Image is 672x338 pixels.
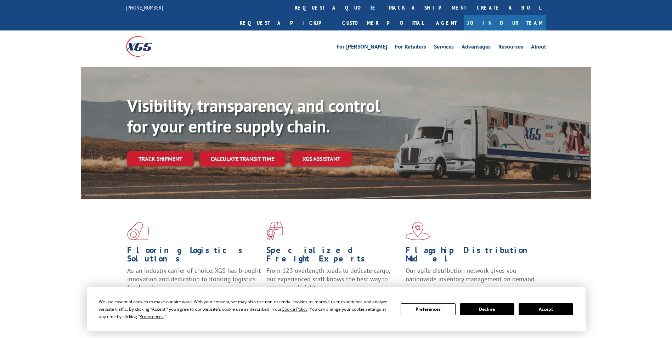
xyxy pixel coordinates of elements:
[434,44,454,52] a: Services
[199,151,286,167] a: Calculate transit time
[406,266,536,283] span: Our agile distribution network gives you nationwide inventory management on demand.
[337,44,387,52] a: For [PERSON_NAME]
[464,15,546,30] a: Join Our Team
[127,151,194,166] a: Track shipment
[401,303,455,315] button: Preferences
[429,15,464,30] a: Agent
[140,314,164,320] span: Preferences
[266,266,400,298] p: From 123 overlength loads to delicate cargo, our experienced staff knows the best way to move you...
[127,222,149,240] img: xgs-icon-total-supply-chain-intelligence-red
[282,306,307,312] span: Cookie Policy
[126,4,163,11] a: [PHONE_NUMBER]
[127,95,380,137] b: Visibility, transparency, and control for your entire supply chain.
[337,15,429,30] a: Customer Portal
[519,303,573,315] button: Accept
[291,151,352,167] a: XGS ASSISTANT
[498,44,523,52] a: Resources
[266,222,283,240] img: xgs-icon-focused-on-flooring-red
[462,44,491,52] a: Advantages
[127,266,261,292] span: As an industry carrier of choice, XGS has brought innovation and dedication to flooring logistics...
[99,298,392,320] div: We use essential cookies to make our site work. With your consent, we may also use non-essential ...
[460,303,514,315] button: Decline
[235,15,337,30] a: Request a pickup
[531,44,546,52] a: About
[127,246,261,266] h1: Flooring Logistics Solutions
[395,44,426,52] a: For Retailers
[87,287,586,331] div: Cookie Consent Prompt
[406,222,430,240] img: xgs-icon-flagship-distribution-model-red
[406,246,540,266] h1: Flagship Distribution Model
[266,246,400,266] h1: Specialized Freight Experts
